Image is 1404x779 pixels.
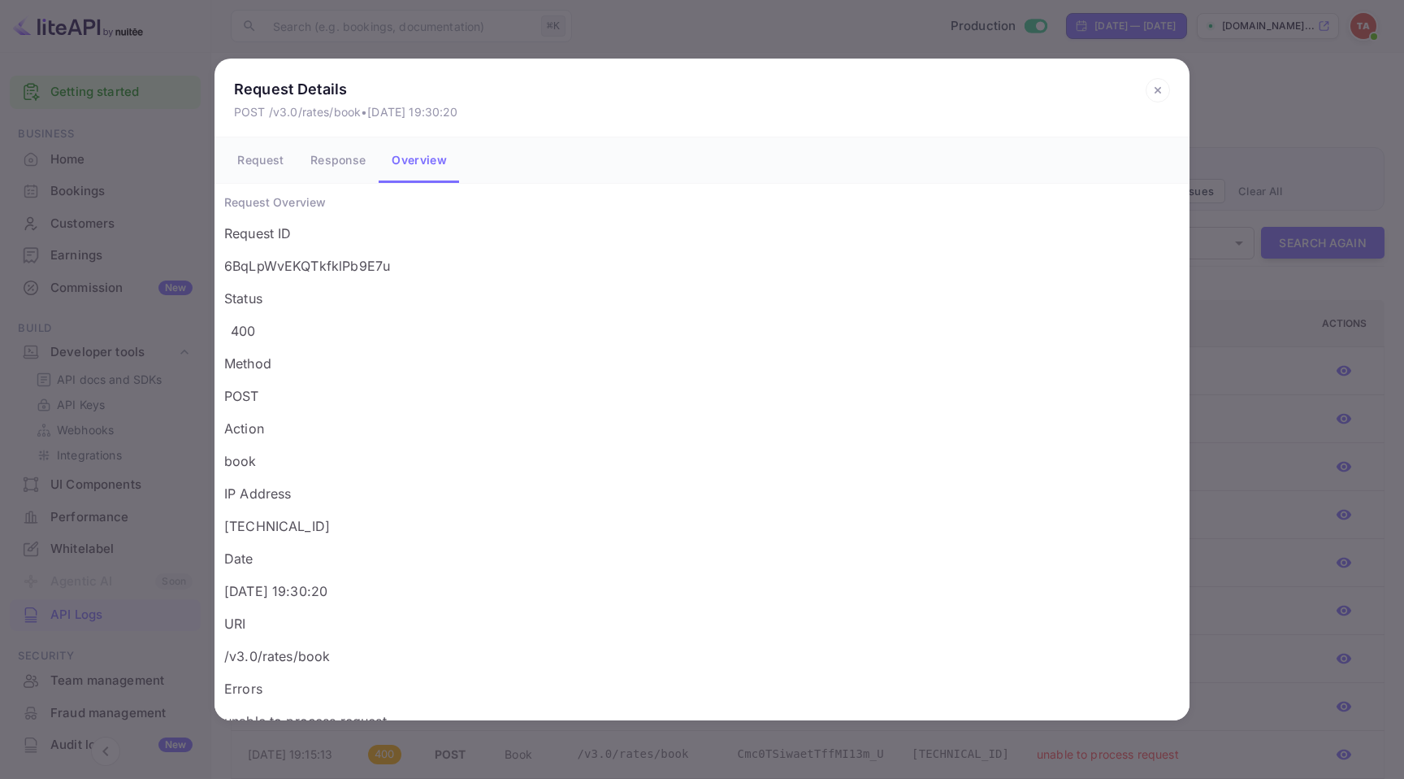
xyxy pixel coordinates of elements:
p: POST /v3.0/rates/book • [DATE] 19:30:20 [234,103,458,120]
p: Request Details [234,78,458,100]
p: unable to process request [224,712,1180,731]
p: book [224,451,1180,471]
p: Status [224,289,1180,308]
p: 6BqLpWvEKQTkfklPb9E7u [224,256,1180,276]
button: Request [224,137,297,183]
span: 400 [224,323,262,339]
p: Request Overview [224,194,1180,211]
p: POST [224,386,1180,406]
button: Overview [379,137,459,183]
p: Method [224,354,1180,373]
p: /v3.0/rates/book [224,646,1180,666]
p: Action [224,419,1180,438]
p: Errors [224,679,1180,698]
p: URI [224,614,1180,633]
p: [DATE] 19:30:20 [224,581,1180,601]
p: IP Address [224,484,1180,503]
p: Request ID [224,224,1180,243]
p: Date [224,549,1180,568]
p: [TECHNICAL_ID] [224,516,1180,536]
button: Response [297,137,379,183]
